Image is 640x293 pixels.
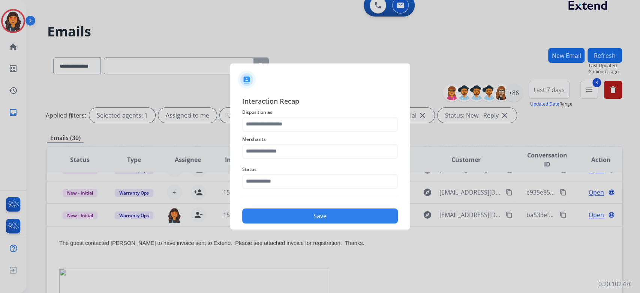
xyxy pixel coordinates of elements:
img: contactIcon [238,71,256,89]
button: Save [242,208,398,224]
p: 0.20.1027RC [598,279,633,288]
span: Status [242,165,398,174]
span: Merchants [242,135,398,144]
span: Interaction Recap [242,96,398,108]
span: Disposition as [242,108,398,117]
